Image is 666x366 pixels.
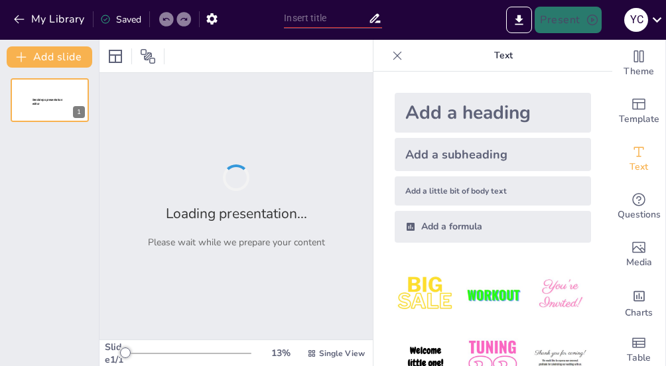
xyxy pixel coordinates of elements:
[140,48,156,64] span: Position
[284,9,367,28] input: Insert title
[612,231,665,278] div: Add images, graphics, shapes or video
[535,7,601,33] button: Present
[395,138,591,171] div: Add a subheading
[395,176,591,206] div: Add a little bit of body text
[11,78,89,122] div: 1
[462,264,523,326] img: 2.jpeg
[319,348,365,359] span: Single View
[612,183,665,231] div: Get real-time input from your audience
[105,341,124,366] div: Slide 1 / 1
[10,9,90,30] button: My Library
[618,208,661,222] span: Questions
[395,93,591,133] div: Add a heading
[395,211,591,243] div: Add a formula
[7,46,92,68] button: Add slide
[612,278,665,326] div: Add charts and graphs
[624,8,648,32] div: Y C
[624,7,648,33] button: Y C
[626,255,652,270] span: Media
[408,40,599,72] p: Text
[619,112,659,127] span: Template
[612,135,665,183] div: Add text boxes
[625,306,653,320] span: Charts
[506,7,532,33] button: Export to PowerPoint
[395,264,456,326] img: 1.jpeg
[166,204,307,223] h2: Loading presentation...
[612,40,665,88] div: Change the overall theme
[265,347,297,359] div: 13 %
[33,98,62,105] span: Sendsteps presentation editor
[624,64,654,79] span: Theme
[148,236,325,249] p: Please wait while we prepare your content
[100,13,141,26] div: Saved
[529,264,591,326] img: 3.jpeg
[627,351,651,365] span: Table
[612,88,665,135] div: Add ready made slides
[73,106,85,118] div: 1
[630,160,648,174] span: Text
[105,46,126,67] div: Layout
